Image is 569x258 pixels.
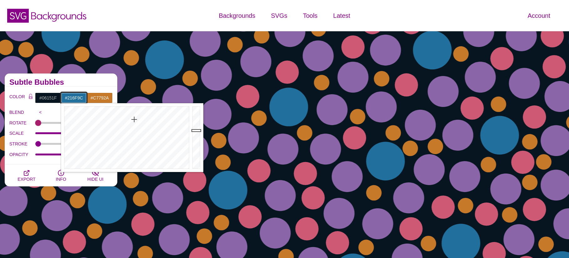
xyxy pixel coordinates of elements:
[26,93,35,101] button: Color Lock
[295,6,325,25] a: Tools
[263,6,295,25] a: SVGs
[9,80,113,85] h2: Subtle Bubbles
[35,108,46,117] input: <
[87,177,103,182] span: HIDE UI
[46,110,103,115] p: LCH MODE
[325,6,358,25] a: Latest
[9,164,44,186] button: EXPORT
[211,6,263,25] a: Backgrounds
[44,164,78,186] button: INFO
[9,129,35,137] label: SCALE
[9,93,26,103] label: COLOR
[9,108,35,116] label: BLEND
[9,150,35,159] label: OPACITY
[78,164,113,186] button: HIDE UI
[56,177,66,182] span: INFO
[9,140,35,148] label: STROKE
[520,6,558,25] a: Account
[18,177,35,182] span: EXPORT
[9,119,35,127] label: ROTATE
